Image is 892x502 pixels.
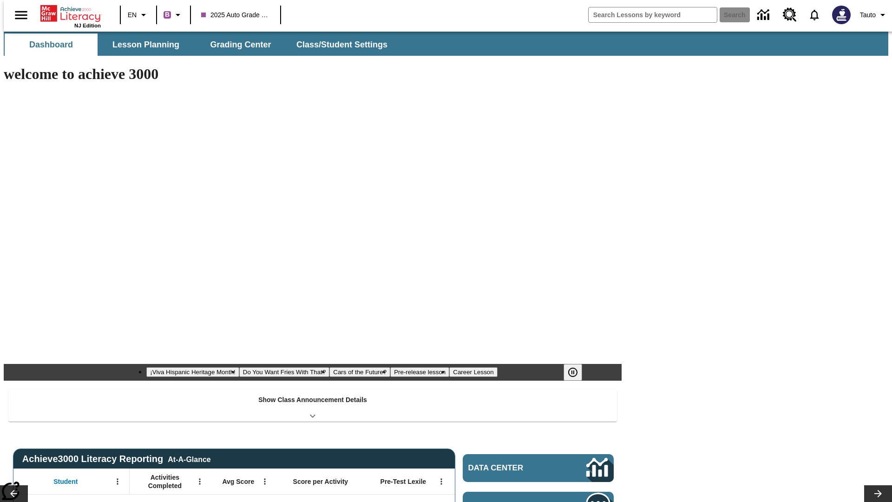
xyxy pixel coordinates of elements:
img: Avatar [832,6,851,24]
a: Notifications [802,3,826,27]
a: Data Center [463,454,614,482]
button: Profile/Settings [856,7,892,23]
div: Home [40,3,101,28]
button: Slide 1 ¡Viva Hispanic Heritage Month! [146,367,239,377]
p: Show Class Announcement Details [258,395,367,405]
div: SubNavbar [4,33,396,56]
span: Achieve3000 Literacy Reporting [22,454,211,464]
button: Open Menu [258,475,272,489]
button: Class/Student Settings [289,33,395,56]
button: Open Menu [111,475,125,489]
button: Slide 2 Do You Want Fries With That? [239,367,330,377]
h1: welcome to achieve 3000 [4,66,622,83]
button: Open Menu [434,475,448,489]
button: Boost Class color is purple. Change class color [160,7,187,23]
a: Data Center [752,2,777,28]
div: At-A-Glance [168,454,210,464]
button: Pause [564,364,582,381]
div: SubNavbar [4,32,888,56]
a: Home [40,4,101,23]
span: Tauto [860,10,876,20]
span: Student [53,477,78,486]
button: Slide 5 Career Lesson [449,367,497,377]
button: Slide 3 Cars of the Future? [329,367,390,377]
span: Avg Score [222,477,254,486]
span: Activities Completed [134,473,196,490]
button: Language: EN, Select a language [124,7,153,23]
button: Open side menu [7,1,35,29]
span: 2025 Auto Grade 1 C [201,10,270,20]
button: Select a new avatar [826,3,856,27]
input: search field [589,7,717,22]
button: Lesson carousel, Next [864,485,892,502]
span: B [165,9,170,20]
span: Data Center [468,463,555,473]
button: Open Menu [193,475,207,489]
div: Show Class Announcement Details [8,390,617,422]
span: Score per Activity [293,477,348,486]
span: Pre-Test Lexile [380,477,426,486]
span: EN [128,10,137,20]
span: NJ Edition [74,23,101,28]
a: Resource Center, Will open in new tab [777,2,802,27]
button: Dashboard [5,33,98,56]
button: Grading Center [194,33,287,56]
div: Pause [564,364,591,381]
button: Slide 4 Pre-release lesson [390,367,449,377]
button: Lesson Planning [99,33,192,56]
